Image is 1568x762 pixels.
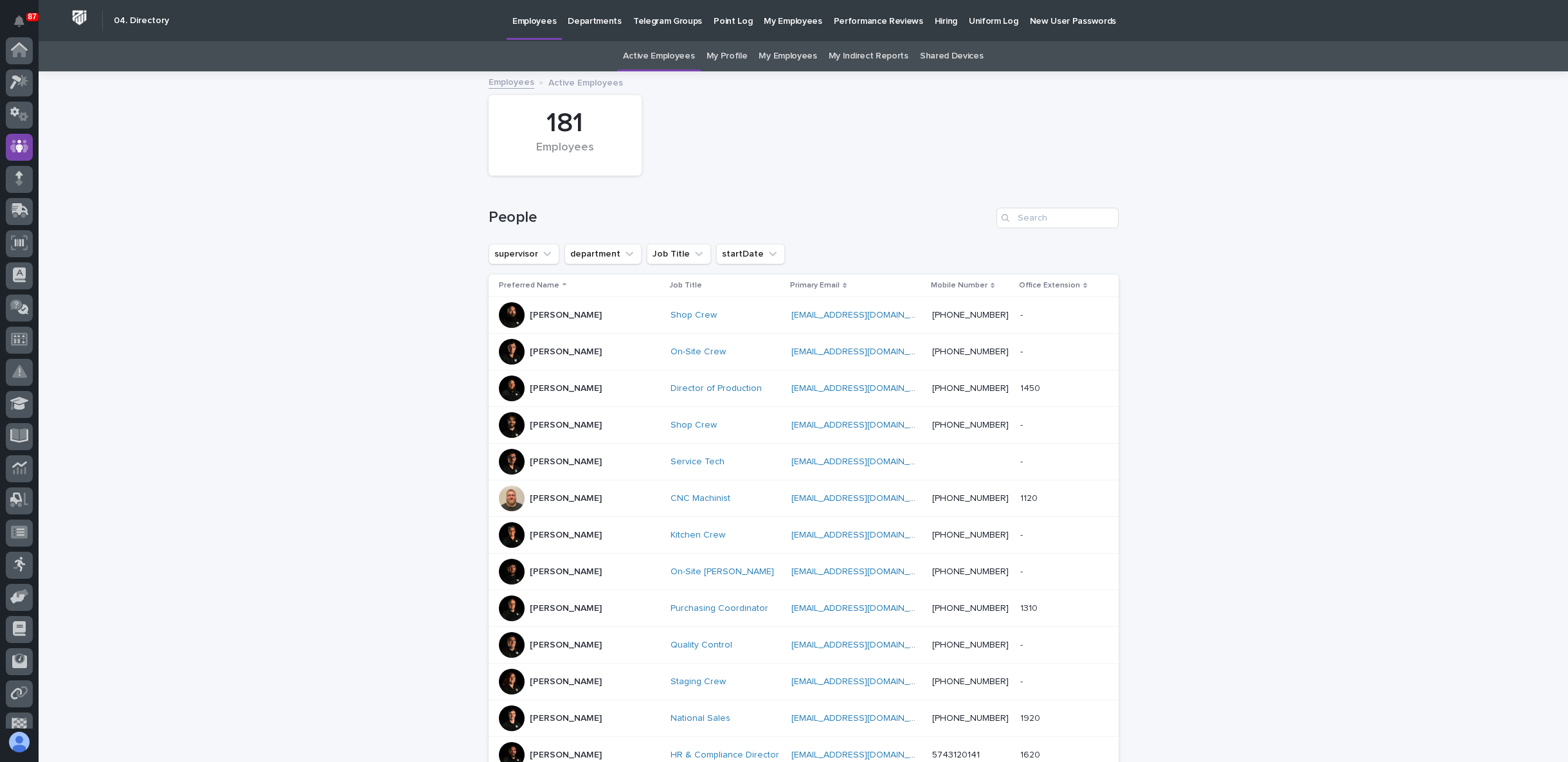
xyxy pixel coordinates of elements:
[489,590,1119,627] tr: [PERSON_NAME]Purchasing Coordinator [EMAIL_ADDRESS][DOMAIN_NAME] [PHONE_NUMBER]13101310
[68,6,91,30] img: Workspace Logo
[1020,601,1040,614] p: 1310
[932,384,1009,393] a: [PHONE_NUMBER]
[671,530,725,541] a: Kitchen Crew
[564,244,642,264] button: department
[671,493,730,504] a: CNC Machinist
[510,141,620,168] div: Employees
[932,311,1009,320] a: [PHONE_NUMBER]
[932,567,1009,576] a: [PHONE_NUMBER]
[489,370,1119,407] tr: [PERSON_NAME]Director of Production [EMAIL_ADDRESS][DOMAIN_NAME] [PHONE_NUMBER]14501450
[489,664,1119,700] tr: [PERSON_NAME]Staging Crew [EMAIL_ADDRESS][DOMAIN_NAME] [PHONE_NUMBER]--
[530,603,602,614] p: [PERSON_NAME]
[489,700,1119,737] tr: [PERSON_NAME]National Sales [EMAIL_ADDRESS][DOMAIN_NAME] [PHONE_NUMBER]19201920
[530,676,602,687] p: [PERSON_NAME]
[791,604,937,613] a: [EMAIL_ADDRESS][DOMAIN_NAME]
[1020,417,1025,431] p: -
[489,334,1119,370] tr: [PERSON_NAME]On-Site Crew [EMAIL_ADDRESS][DOMAIN_NAME] [PHONE_NUMBER]--
[996,208,1119,228] input: Search
[489,74,534,89] a: Employees
[932,604,1009,613] a: [PHONE_NUMBER]
[1020,674,1025,687] p: -
[671,567,774,577] a: On-Site [PERSON_NAME]
[530,567,602,577] p: [PERSON_NAME]
[791,311,937,320] a: [EMAIL_ADDRESS][DOMAIN_NAME]
[489,407,1119,444] tr: [PERSON_NAME]Shop Crew [EMAIL_ADDRESS][DOMAIN_NAME] [PHONE_NUMBER]--
[489,208,991,227] h1: People
[791,677,937,686] a: [EMAIL_ADDRESS][DOMAIN_NAME]
[530,310,602,321] p: [PERSON_NAME]
[932,531,1009,540] a: [PHONE_NUMBER]
[28,12,37,21] p: 87
[671,383,762,394] a: Director of Production
[1020,454,1025,467] p: -
[932,677,1009,686] a: [PHONE_NUMBER]
[1020,491,1040,504] p: 1120
[499,278,559,293] p: Preferred Name
[932,750,980,759] a: 5743120141
[1020,527,1025,541] p: -
[932,714,1009,723] a: [PHONE_NUMBER]
[1020,747,1043,761] p: 1620
[6,729,33,756] button: users-avatar
[489,297,1119,334] tr: [PERSON_NAME]Shop Crew [EMAIL_ADDRESS][DOMAIN_NAME] [PHONE_NUMBER]--
[1020,637,1025,651] p: -
[791,457,937,466] a: [EMAIL_ADDRESS][DOMAIN_NAME]
[530,457,602,467] p: [PERSON_NAME]
[791,640,937,649] a: [EMAIL_ADDRESS][DOMAIN_NAME]
[791,714,937,723] a: [EMAIL_ADDRESS][DOMAIN_NAME]
[671,676,726,687] a: Staging Crew
[530,493,602,504] p: [PERSON_NAME]
[530,530,602,541] p: [PERSON_NAME]
[931,278,987,293] p: Mobile Number
[1020,711,1043,724] p: 1920
[489,244,559,264] button: supervisor
[489,517,1119,554] tr: [PERSON_NAME]Kitchen Crew [EMAIL_ADDRESS][DOMAIN_NAME] [PHONE_NUMBER]--
[669,278,702,293] p: Job Title
[489,444,1119,480] tr: [PERSON_NAME]Service Tech [EMAIL_ADDRESS][DOMAIN_NAME] --
[932,421,1009,430] a: [PHONE_NUMBER]
[1020,344,1025,358] p: -
[548,75,623,89] p: Active Employees
[489,480,1119,517] tr: [PERSON_NAME]CNC Machinist [EMAIL_ADDRESS][DOMAIN_NAME] [PHONE_NUMBER]11201120
[791,567,937,576] a: [EMAIL_ADDRESS][DOMAIN_NAME]
[791,494,937,503] a: [EMAIL_ADDRESS][DOMAIN_NAME]
[920,41,984,71] a: Shared Devices
[1019,278,1080,293] p: Office Extension
[1020,564,1025,577] p: -
[671,310,717,321] a: Shop Crew
[489,554,1119,590] tr: [PERSON_NAME]On-Site [PERSON_NAME] [EMAIL_ADDRESS][DOMAIN_NAME] [PHONE_NUMBER]--
[671,347,726,358] a: On-Site Crew
[510,107,620,140] div: 181
[932,494,1009,503] a: [PHONE_NUMBER]
[707,41,748,71] a: My Profile
[530,713,602,724] p: [PERSON_NAME]
[791,421,937,430] a: [EMAIL_ADDRESS][DOMAIN_NAME]
[716,244,785,264] button: startDate
[671,420,717,431] a: Shop Crew
[1020,307,1025,321] p: -
[647,244,711,264] button: Job Title
[932,347,1009,356] a: [PHONE_NUMBER]
[791,347,937,356] a: [EMAIL_ADDRESS][DOMAIN_NAME]
[671,603,768,614] a: Purchasing Coordinator
[530,640,602,651] p: [PERSON_NAME]
[791,384,937,393] a: [EMAIL_ADDRESS][DOMAIN_NAME]
[671,457,725,467] a: Service Tech
[530,383,602,394] p: [PERSON_NAME]
[1020,381,1043,394] p: 1450
[623,41,694,71] a: Active Employees
[671,713,730,724] a: National Sales
[829,41,908,71] a: My Indirect Reports
[671,750,779,761] a: HR & Compliance Director
[16,15,33,36] div: Notifications87
[790,278,840,293] p: Primary Email
[114,15,169,26] h2: 04. Directory
[489,627,1119,664] tr: [PERSON_NAME]Quality Control [EMAIL_ADDRESS][DOMAIN_NAME] [PHONE_NUMBER]--
[530,420,602,431] p: [PERSON_NAME]
[759,41,816,71] a: My Employees
[791,531,937,540] a: [EMAIL_ADDRESS][DOMAIN_NAME]
[530,750,602,761] p: [PERSON_NAME]
[671,640,732,651] a: Quality Control
[530,347,602,358] p: [PERSON_NAME]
